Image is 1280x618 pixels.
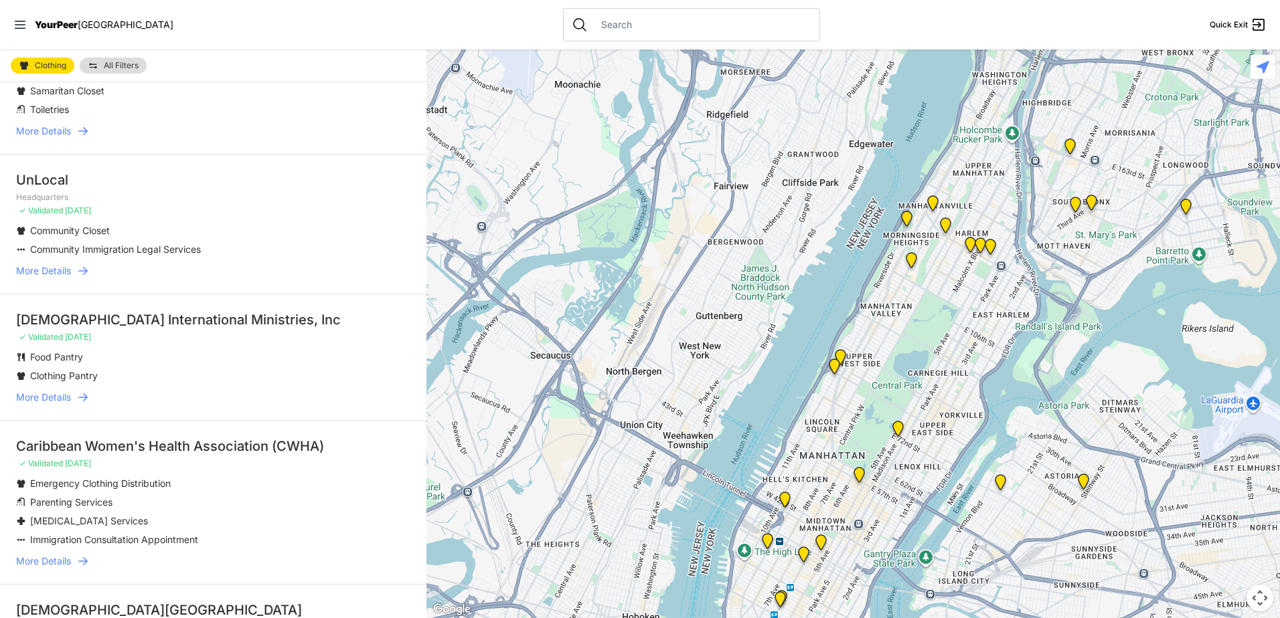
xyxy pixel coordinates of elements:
div: Manhattan [972,237,989,259]
span: All Filters [104,62,139,70]
a: More Details [16,264,410,278]
div: The Cathedral Church of St. John the Divine [903,252,920,274]
span: More Details [16,554,71,568]
span: YourPeer [35,19,78,30]
span: Clothing Pantry [30,370,98,381]
div: Manhattan [898,211,915,232]
div: Manhattan [890,421,906,442]
span: More Details [16,391,71,404]
span: More Details [16,124,71,138]
div: Caribbean Women's Health Association (CWHA) [16,437,410,455]
span: ✓ Validated [19,205,63,215]
div: UnLocal [16,171,410,189]
div: Headquarters [795,546,812,568]
a: All Filters [80,58,147,74]
div: Chelsea [759,533,776,554]
div: East Harlem [982,239,999,260]
span: [GEOGRAPHIC_DATA] [78,19,173,30]
span: Food Pantry [30,351,83,363]
div: Fancy Thrift Shop [992,474,1009,496]
a: More Details [16,124,410,138]
div: The PILLARS – Holistic Recovery Support [937,217,954,239]
div: South Bronx NeON Works [1062,138,1078,160]
span: Community Immigration Legal Services [30,243,201,255]
span: Parenting Services [30,496,112,508]
span: [DATE] [65,458,91,468]
a: Quick Exit [1210,17,1267,33]
div: Church of St. Francis Xavier - Front Entrance [773,590,790,611]
div: Metro Baptist Church [777,492,793,513]
div: Pathways Adult Drop-In Program [832,349,849,371]
span: Immigration Consultation Appointment [30,534,198,545]
span: ✓ Validated [19,332,63,342]
p: Headquarters [16,192,410,203]
input: Search [593,18,811,31]
a: YourPeer[GEOGRAPHIC_DATA] [35,21,173,29]
div: The Bronx Pride Center [1083,195,1100,216]
span: Samaritan Closet [30,85,104,96]
span: Community Closet [30,225,110,236]
div: Back of the Church [772,591,789,613]
span: ✓ Validated [19,458,63,468]
a: More Details [16,554,410,568]
span: Quick Exit [1210,19,1248,30]
div: [DEMOGRAPHIC_DATA] International Ministries, Inc [16,310,410,329]
span: Clothing [35,62,66,70]
a: Open this area in Google Maps (opens a new window) [430,601,474,618]
span: [DATE] [65,332,91,342]
span: [DATE] [65,205,91,215]
span: Toiletries [30,104,69,115]
span: [MEDICAL_DATA] Services [30,515,148,526]
img: Google [430,601,474,618]
span: Emergency Clothing Distribution [30,478,171,489]
span: More Details [16,264,71,278]
a: Clothing [11,58,74,74]
a: More Details [16,391,410,404]
button: Map camera controls [1247,585,1273,611]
